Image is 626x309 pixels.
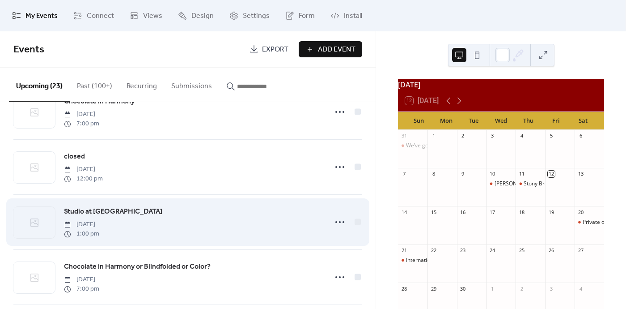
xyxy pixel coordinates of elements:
div: 17 [489,209,496,215]
div: 16 [460,209,466,215]
div: We’ve got it all going on— All summer long! ☀️ [398,142,427,150]
div: Tue [460,112,487,130]
span: My Events [25,11,58,21]
div: 14 [401,209,407,215]
button: Past (100+) [70,68,119,101]
div: 18 [518,209,525,215]
div: International Day of Peace [398,257,427,264]
div: 31 [401,133,407,139]
div: 28 [401,285,407,292]
div: We’ve got it all going on— All summer long! ☀️ [406,142,521,150]
div: Private off-site [583,219,619,226]
div: 1 [489,285,496,292]
button: Recurring [119,68,164,101]
span: Design [191,11,214,21]
div: 30 [460,285,466,292]
span: 1:00 pm [64,229,99,239]
a: Form [279,4,321,28]
div: 23 [460,247,466,254]
a: Export [243,41,295,57]
button: Submissions [164,68,219,101]
div: 10 [489,171,496,177]
a: Chocolate in Harmony or Blindfolded or Color? [64,261,211,273]
div: 1 [430,133,437,139]
div: 29 [430,285,437,292]
div: Thu [515,112,542,130]
div: 15 [430,209,437,215]
div: Private off-site [575,219,604,226]
span: Events [13,40,44,60]
span: [DATE] [64,110,99,119]
div: 9 [460,171,466,177]
div: 7 [401,171,407,177]
span: 7:00 pm [64,284,99,294]
span: Export [262,44,288,55]
div: [DATE] [398,79,604,90]
div: 6 [577,133,584,139]
div: 19 [548,209,554,215]
div: Fri [542,112,569,130]
div: 3 [489,133,496,139]
span: Connect [87,11,114,21]
div: 22 [430,247,437,254]
div: 2 [518,285,525,292]
div: 20 [577,209,584,215]
span: Views [143,11,162,21]
div: 8 [430,171,437,177]
div: 4 [518,133,525,139]
a: Views [123,4,169,28]
div: 4 [577,285,584,292]
div: Wed [487,112,515,130]
div: 25 [518,247,525,254]
span: 7:00 pm [64,119,99,129]
span: Settings [243,11,270,21]
div: 24 [489,247,496,254]
div: Dan's Power Women of the East End [486,180,516,188]
div: Stony Brook Vertrans Home [516,180,545,188]
div: Stony Brook Vertrans Home [524,180,593,188]
div: 5 [548,133,554,139]
div: Mon [432,112,460,130]
a: Install [324,4,369,28]
a: Connect [67,4,121,28]
span: Add Event [318,44,355,55]
button: Upcoming (23) [9,68,70,102]
a: Design [171,4,220,28]
div: 11 [518,171,525,177]
span: Install [344,11,362,21]
div: 2 [460,133,466,139]
div: 12 [548,171,554,177]
div: 21 [401,247,407,254]
span: 12:00 pm [64,174,103,184]
div: Sun [405,112,432,130]
span: [DATE] [64,220,99,229]
span: Form [299,11,315,21]
div: 13 [577,171,584,177]
div: 27 [577,247,584,254]
span: [DATE] [64,165,103,174]
div: 26 [548,247,554,254]
div: International [DATE] [406,257,457,264]
div: 3 [548,285,554,292]
a: Settings [223,4,276,28]
span: [DATE] [64,275,99,284]
button: Add Event [299,41,362,57]
div: Sat [570,112,597,130]
a: closed [64,151,85,163]
a: My Events [5,4,64,28]
a: Studio at [GEOGRAPHIC_DATA] [64,206,162,218]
